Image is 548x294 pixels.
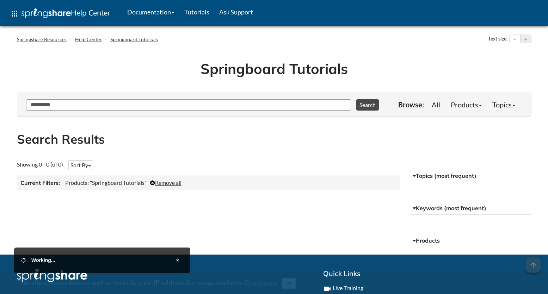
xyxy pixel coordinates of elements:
[214,3,258,21] a: Ask Support
[31,257,55,263] span: Working...
[323,269,531,279] h2: Quick Links
[398,100,424,110] p: Browse:
[487,98,521,112] a: Topics
[150,179,181,186] a: Remove all
[411,234,531,247] button: Products
[17,161,63,168] span: Showing 0 - 0 (of 0)
[411,170,531,182] button: Topics (most frequent)
[172,255,183,266] button: Close
[510,35,520,43] button: Decrease text size
[20,179,60,187] h3: Current Filters
[75,36,102,42] a: Help Center
[445,98,487,112] a: Products
[5,3,115,24] a: apps Help Center
[110,36,158,42] a: Springboard Tutorials
[179,3,214,21] a: Tutorials
[323,284,332,293] i: videocam
[487,35,509,44] div: Text size:
[17,131,531,148] h2: Search Results
[21,8,71,18] img: Springshare
[17,36,67,42] a: Springshare Resources
[333,284,363,291] a: Live Training
[10,277,538,289] div: This site uses cookies as well as records your IP address for usage statistics.
[411,202,531,215] button: Keywords (most frequent)
[10,10,19,18] span: apps
[122,3,179,21] a: Documentation
[68,160,93,170] button: Sort By
[71,8,110,17] span: Help Center
[426,98,445,112] a: All
[22,59,526,79] h1: Springboard Tutorials
[356,99,379,111] button: Search
[521,35,531,43] button: Increase text size
[525,258,541,267] a: arrow_upward
[282,278,296,289] button: Close
[525,257,541,273] span: arrow_upward
[65,179,89,186] span: Products:
[90,179,147,186] span: "Springboard Tutorials"
[245,278,277,287] a: Read more
[17,269,87,282] img: Springshare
